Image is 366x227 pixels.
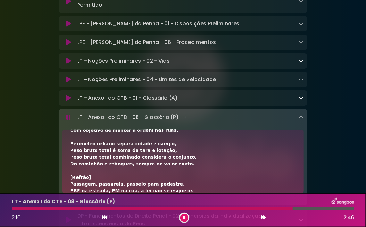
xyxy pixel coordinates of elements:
p: LT - Noções Preliminares - 02 - Vias [77,57,170,65]
p: LT - Anexo I do CTB - 01 - Glossário (A) [77,94,178,102]
p: LT - Noções Preliminares - 04 - Limites de Velocidade [77,76,216,83]
img: songbox-logo-white.png [332,198,354,206]
p: LPE - [PERSON_NAME] da Penha - 06 - Procedimentos [77,38,216,46]
p: LT - Anexo I do CTB - 08 - Glossário (P) [12,198,115,206]
span: 2:16 [12,214,21,221]
img: waveform4.gif [179,113,187,122]
span: 2:46 [344,214,354,222]
p: LPE - [PERSON_NAME] da Penha - 01 - Disposições Preliminares [77,20,239,28]
p: LT - Anexo I do CTB - 08 - Glossário (P) [77,113,187,122]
